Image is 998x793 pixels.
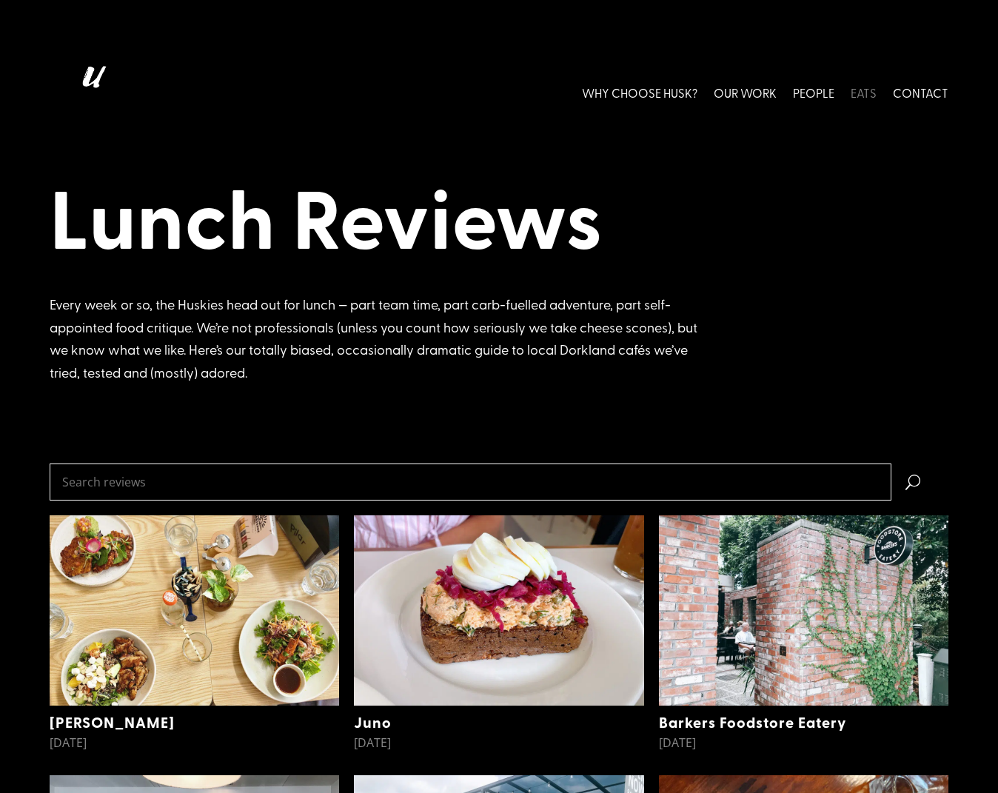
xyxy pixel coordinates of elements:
span: [DATE] [659,735,696,751]
img: Pilar [50,515,339,706]
img: Barkers Foodstore Eatery [659,515,948,706]
img: Juno [354,515,643,706]
a: PEOPLE [793,60,834,126]
a: CONTACT [893,60,948,126]
img: Husk logo [50,60,131,126]
span: [DATE] [50,735,87,751]
a: WHY CHOOSE HUSK? [582,60,697,126]
h1: Lunch Reviews [50,168,948,273]
input: Search reviews [50,464,891,501]
a: OUR WORK [714,60,777,126]
span: [DATE] [354,735,391,751]
a: Juno [354,712,392,732]
a: [PERSON_NAME] [50,712,175,732]
span: U [891,464,948,501]
a: Barkers Foodstore Eatery [659,712,846,732]
div: Every week or so, the Huskies head out for lunch — part team time, part carb-fuelled adventure, p... [50,293,716,384]
a: EATS [851,60,877,126]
